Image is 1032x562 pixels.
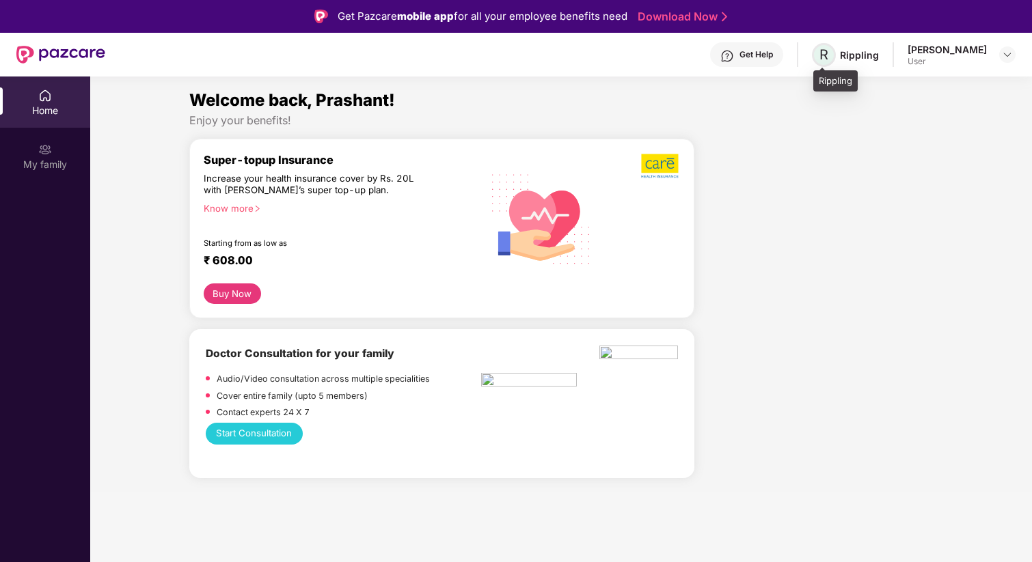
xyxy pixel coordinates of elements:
p: Audio/Video consultation across multiple specialities [217,372,430,386]
div: ₹ 608.00 [204,253,468,270]
img: pngtree-physiotherapy-physiotherapist-rehab-disability-stretching-png-image_6063262.png [481,373,577,391]
div: Rippling [840,48,879,61]
img: New Pazcare Logo [16,46,105,64]
img: svg+xml;base64,PHN2ZyBpZD0iSG9tZSIgeG1sbnM9Imh0dHA6Ly93d3cudzMub3JnLzIwMDAvc3ZnIiB3aWR0aD0iMjAiIG... [38,89,52,102]
div: Get Pazcare for all your employee benefits need [338,8,627,25]
img: svg+xml;base64,PHN2ZyB4bWxucz0iaHR0cDovL3d3dy53My5vcmcvMjAwMC9zdmciIHhtbG5zOnhsaW5rPSJodHRwOi8vd3... [482,158,601,279]
div: Enjoy your benefits! [189,113,933,128]
img: svg+xml;base64,PHN2ZyBpZD0iSGVscC0zMngzMiIgeG1sbnM9Imh0dHA6Ly93d3cudzMub3JnLzIwMDAvc3ZnIiB3aWR0aD... [720,49,734,63]
span: R [819,46,828,63]
span: Welcome back, Prashant! [189,90,395,110]
strong: mobile app [397,10,454,23]
b: Doctor Consultation for your family [206,347,394,360]
div: Starting from as low as [204,238,424,248]
img: Logo [314,10,328,23]
img: physica%20-%20Edited.png [599,346,678,363]
p: Contact experts 24 X 7 [217,406,310,419]
div: Increase your health insurance cover by Rs. 20L with [PERSON_NAME]’s super top-up plan. [204,173,422,197]
div: Know more [204,203,474,212]
img: svg+xml;base64,PHN2ZyBpZD0iRHJvcGRvd24tMzJ4MzIiIHhtbG5zPSJodHRwOi8vd3d3LnczLm9yZy8yMDAwL3N2ZyIgd2... [1002,49,1013,60]
a: Download Now [638,10,723,24]
img: svg+xml;base64,PHN2ZyB3aWR0aD0iMjAiIGhlaWdodD0iMjAiIHZpZXdCb3g9IjAgMCAyMCAyMCIgZmlsbD0ibm9uZSIgeG... [38,143,52,156]
p: Cover entire family (upto 5 members) [217,389,368,403]
div: User [908,56,987,67]
div: Get Help [739,49,773,60]
div: Super-topup Insurance [204,153,482,167]
div: [PERSON_NAME] [908,43,987,56]
button: Start Consultation [206,423,303,445]
button: Buy Now [204,283,261,304]
img: Stroke [722,10,727,24]
span: right [254,205,261,212]
img: b5dec4f62d2307b9de63beb79f102df3.png [641,153,680,179]
div: Rippling [813,70,858,92]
